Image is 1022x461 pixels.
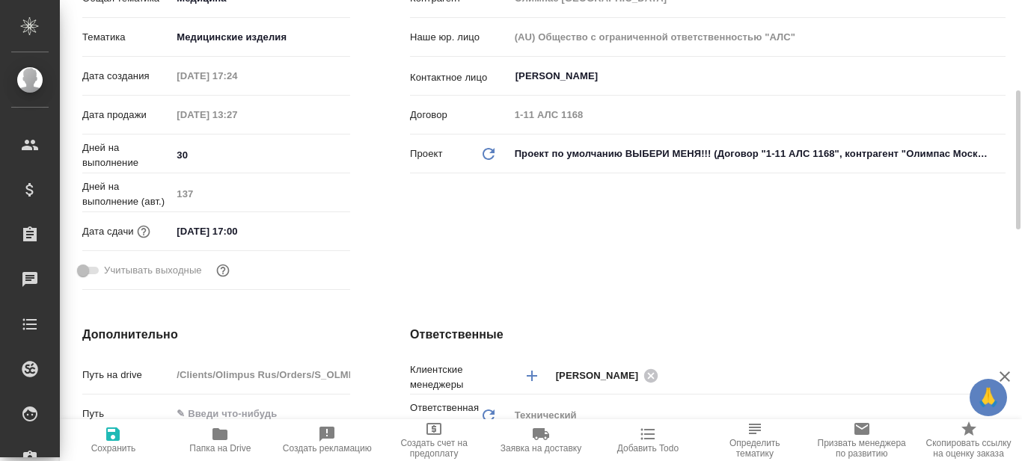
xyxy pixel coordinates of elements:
p: Дней на выполнение (авт.) [82,179,171,209]
button: Добавить менеджера [514,358,550,394]
p: Договор [410,108,510,123]
input: Пустое поле [510,104,1006,126]
button: Заявка на доставку [488,419,595,461]
button: Призвать менеджера по развитию [808,419,915,461]
button: Open [997,75,1000,78]
p: Проект [410,146,443,161]
p: Путь на drive [82,368,171,383]
div: Проект по умолчанию ВЫБЕРИ МЕНЯ!!! (Договор "1-11 АЛС 1168", контрагент "Олимпас Москва") [510,141,1006,167]
input: Пустое поле [510,26,1006,48]
h4: Ответственные [410,326,1006,344]
div: Технический [510,403,1006,428]
button: Определить тематику [701,419,808,461]
input: Пустое поле [171,104,302,126]
p: Дата сдачи [82,224,134,239]
span: Призвать менеджера по развитию [817,438,906,459]
p: Контактное лицо [410,70,510,85]
button: Выбери, если сб и вс нужно считать рабочими днями для выполнения заказа. [213,261,233,280]
p: Наше юр. лицо [410,30,510,45]
span: Создать счет на предоплату [390,438,479,459]
p: Дней на выполнение [82,140,171,170]
span: Учитывать выходные [104,263,202,278]
input: Пустое поле [171,65,302,87]
span: Скопировать ссылку на оценку заказа [924,438,1013,459]
h4: Дополнительно [82,326,350,344]
button: Сохранить [60,419,167,461]
input: ✎ Введи что-нибудь [171,403,350,424]
p: Путь [82,406,171,421]
span: Заявка на доставку [501,443,581,454]
span: Создать рекламацию [283,443,372,454]
button: Создать счет на предоплату [381,419,488,461]
button: Создать рекламацию [274,419,381,461]
div: [PERSON_NAME] [556,366,664,385]
button: Если добавить услуги и заполнить их объемом, то дата рассчитается автоматически [134,222,153,241]
p: Ответственная команда [410,400,480,430]
input: Пустое поле [171,364,350,386]
span: Добавить Todo [617,443,679,454]
input: ✎ Введи что-нибудь [171,220,302,242]
span: Определить тематику [710,438,799,459]
input: ✎ Введи что-нибудь [171,144,350,166]
p: Дата продажи [82,108,171,123]
p: Клиентские менеджеры [410,362,510,392]
button: 🙏 [970,379,1007,416]
button: Папка на Drive [167,419,274,461]
button: Добавить Todo [594,419,701,461]
p: Дата создания [82,69,171,84]
p: Тематика [82,30,171,45]
input: Пустое поле [171,183,350,205]
div: Медицинские изделия [171,25,350,50]
span: 🙏 [976,382,1001,413]
button: Скопировать ссылку на оценку заказа [915,419,1022,461]
span: Папка на Drive [189,443,251,454]
span: [PERSON_NAME] [556,368,648,383]
span: Сохранить [91,443,136,454]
